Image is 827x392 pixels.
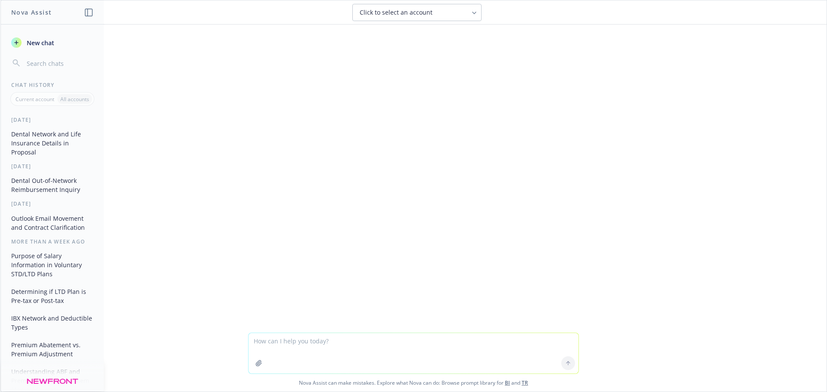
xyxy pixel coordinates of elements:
button: Dental Network and Life Insurance Details in Proposal [8,127,97,159]
span: New chat [25,38,54,47]
p: All accounts [60,96,89,103]
button: Purpose of Salary Information in Voluntary STD/LTD Plans [8,249,97,281]
div: Chat History [1,81,104,89]
p: Current account [16,96,54,103]
div: [DATE] [1,200,104,207]
div: More than a week ago [1,238,104,245]
button: New chat [8,35,97,50]
a: TR [522,379,528,386]
span: Click to select an account [360,8,432,17]
input: Search chats [25,57,93,69]
button: Determining if LTD Plan is Pre-tax or Post-tax [8,284,97,308]
h1: Nova Assist [11,8,52,17]
span: Nova Assist can make mistakes. Explore what Nova can do: Browse prompt library for and [4,374,823,392]
button: Dental Out-of-Network Reimbursement Inquiry [8,173,97,197]
button: Outlook Email Movement and Contract Clarification [8,211,97,235]
div: [DATE] [1,163,104,170]
button: Click to select an account [352,4,482,21]
div: [DATE] [1,116,104,123]
button: Premium Abatement vs. Premium Adjustment [8,338,97,361]
a: BI [505,379,510,386]
button: IBX Network and Deductible Types [8,311,97,334]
